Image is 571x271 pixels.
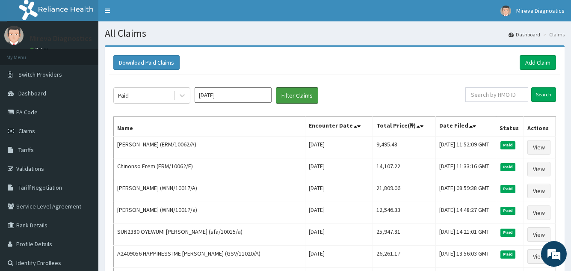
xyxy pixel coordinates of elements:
td: [PERSON_NAME] (ERM/10062/A) [114,136,305,158]
span: Tariff Negotiation [18,184,62,191]
span: Claims [18,127,35,135]
th: Total Price(₦) [373,117,436,137]
textarea: Type your message and hit 'Enter' [4,180,163,210]
a: View [527,227,550,242]
td: A2409056 HAPPINESS IME [PERSON_NAME] (GSV/11020/A) [114,246,305,268]
td: [DATE] [305,224,373,246]
a: View [527,249,550,264]
span: Paid [500,185,516,193]
td: [DATE] [305,246,373,268]
td: Chinonso Erem (ERM/10062/E) [114,158,305,180]
input: Search [531,87,556,102]
input: Search by HMO ID [465,87,528,102]
li: Claims [541,31,565,38]
span: Dashboard [18,89,46,97]
a: View [527,184,550,198]
a: Dashboard [509,31,540,38]
div: Chat with us now [44,48,144,59]
td: 12,546.33 [373,202,436,224]
span: We're online! [50,81,118,167]
th: Name [114,117,305,137]
span: Paid [500,229,516,236]
td: [DATE] 14:48:27 GMT [435,202,496,224]
td: [DATE] 14:21:01 GMT [435,224,496,246]
span: Paid [500,141,516,149]
td: [DATE] 13:56:03 GMT [435,246,496,268]
a: Add Claim [520,55,556,70]
td: 21,809.06 [373,180,436,202]
td: 26,261.17 [373,246,436,268]
span: Tariffs [18,146,34,154]
td: [DATE] [305,180,373,202]
th: Encounter Date [305,117,373,137]
td: [DATE] 08:59:38 GMT [435,180,496,202]
span: Paid [500,207,516,214]
a: View [527,162,550,176]
a: View [527,205,550,220]
td: [PERSON_NAME] (WNN/10017/a) [114,202,305,224]
th: Status [496,117,524,137]
span: Mireva Diagnostics [516,7,565,15]
p: Mireva Diagnostics [30,35,92,42]
a: View [527,140,550,155]
div: Paid [118,91,129,100]
button: Download Paid Claims [113,55,180,70]
th: Actions [524,117,556,137]
h1: All Claims [105,28,565,39]
td: 14,107.22 [373,158,436,180]
span: Switch Providers [18,71,62,78]
th: Date Filed [435,117,496,137]
td: [DATE] 11:52:09 GMT [435,136,496,158]
span: Paid [500,250,516,258]
td: SUN2380 OYEWUMI [PERSON_NAME] (sfa/10015/a) [114,224,305,246]
td: [PERSON_NAME] (WNN/10017/A) [114,180,305,202]
td: 25,947.81 [373,224,436,246]
div: Minimize live chat window [140,4,161,25]
td: [DATE] [305,202,373,224]
td: [DATE] [305,136,373,158]
img: User Image [500,6,511,16]
img: d_794563401_company_1708531726252_794563401 [16,43,35,64]
td: [DATE] [305,158,373,180]
img: User Image [4,26,24,45]
button: Filter Claims [276,87,318,104]
td: [DATE] 11:33:16 GMT [435,158,496,180]
a: Online [30,47,50,53]
td: 9,495.48 [373,136,436,158]
input: Select Month and Year [195,87,272,103]
span: Paid [500,163,516,171]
